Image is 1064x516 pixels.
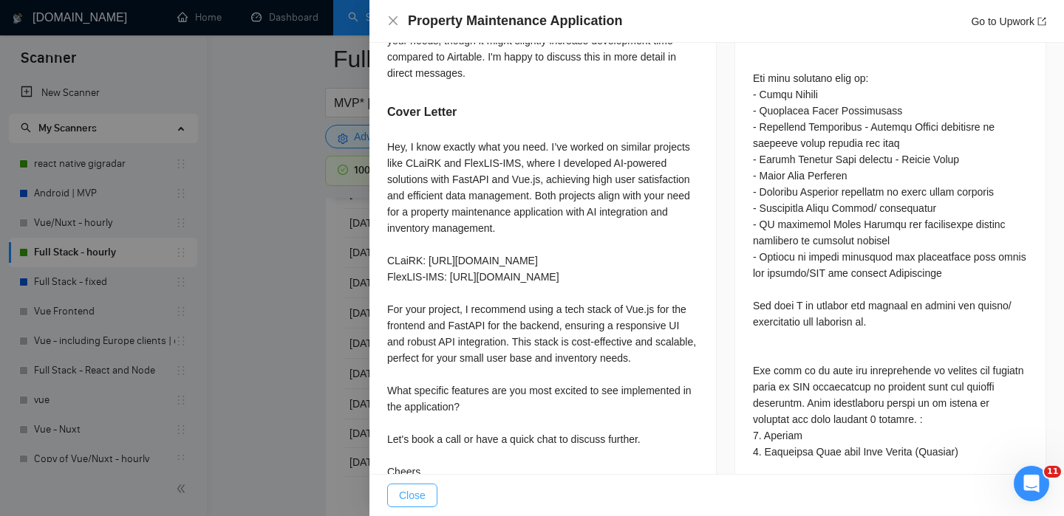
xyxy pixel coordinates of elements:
div: Using an SQL-Database is generally more robust and scalable for your needs, though it might sligh... [387,16,698,81]
a: Go to Upworkexport [971,16,1046,27]
span: 11 [1044,466,1061,478]
span: Close [399,487,426,503]
h5: Cover Letter [387,103,457,121]
iframe: Intercom live chat [1014,466,1049,501]
span: close [387,15,399,27]
div: Hey, I know exactly what you need. I’ve worked on similar projects like CLaiRK and FlexLIS-IMS, w... [387,139,698,496]
button: Close [387,15,399,27]
h4: Property Maintenance Application [408,12,622,30]
span: export [1037,17,1046,26]
button: Close [387,484,437,507]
